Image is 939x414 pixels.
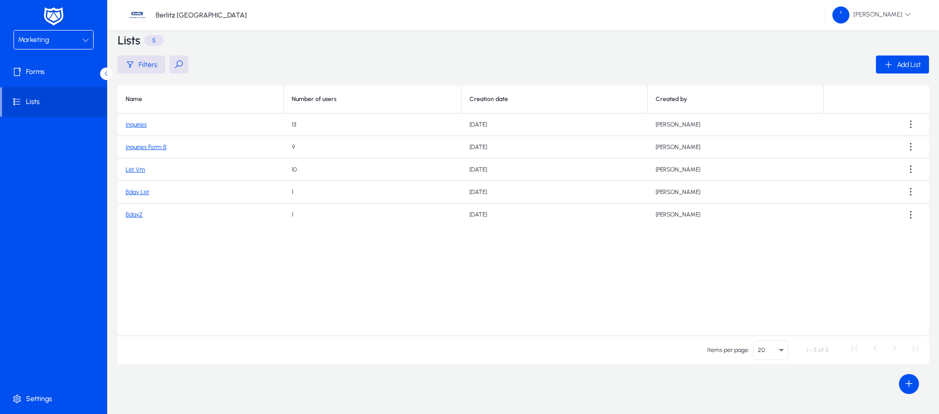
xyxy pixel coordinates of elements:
[461,181,648,203] td: [DATE]
[2,57,109,87] a: Forms
[461,136,648,158] td: [DATE]
[28,16,49,24] div: v 4.0.25
[648,113,824,136] td: [PERSON_NAME]
[111,59,169,65] div: Keywords by Traffic
[41,6,66,27] img: white-logo.png
[284,113,461,136] td: 13
[648,158,824,181] td: [PERSON_NAME]
[126,95,275,103] div: Name
[284,85,461,113] th: Number of users
[806,345,829,355] div: 1 - 5 of 5
[897,60,921,69] span: Add List
[648,181,824,203] td: [PERSON_NAME]
[707,345,749,355] div: Items per page:
[648,203,824,226] td: [PERSON_NAME]
[2,97,107,107] span: Lists
[461,113,648,136] td: [DATE]
[118,55,165,73] button: Filters
[284,181,461,203] td: 1
[126,143,167,150] a: Inquiries Form B
[832,6,849,23] img: 58.png
[461,203,648,226] td: [DATE]
[2,67,109,77] span: Forms
[126,188,149,195] a: Bday List
[284,203,461,226] td: 1
[139,60,157,69] span: Filters
[100,58,108,66] img: tab_keywords_by_traffic_grey.svg
[128,5,147,24] img: 37.jpg
[648,85,824,113] th: Created by
[648,136,824,158] td: [PERSON_NAME]
[27,58,35,66] img: tab_domain_overview_orange.svg
[26,26,110,34] div: Domain: [DOMAIN_NAME]
[824,6,919,24] button: [PERSON_NAME]
[2,394,109,404] span: Settings
[118,34,140,46] h3: Lists
[118,335,929,364] mat-paginator: Select page
[284,136,461,158] td: 9
[470,95,640,103] div: Creation date
[38,59,90,65] div: Domain Overview
[2,384,109,414] a: Settings
[16,26,24,34] img: website_grey.svg
[461,158,648,181] td: [DATE]
[16,16,24,24] img: logo_orange.svg
[156,11,247,19] p: Berlitz [GEOGRAPHIC_DATA]
[126,211,143,218] a: Bday2
[144,35,164,46] p: 5
[832,6,911,23] span: [PERSON_NAME]
[758,346,765,353] span: 20
[126,166,145,173] a: List Vm
[126,121,147,128] a: Inquiries
[284,158,461,181] td: 10
[18,35,49,44] span: Marketing
[126,95,142,103] div: Name
[470,95,508,103] div: Creation date
[876,55,929,73] button: Add List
